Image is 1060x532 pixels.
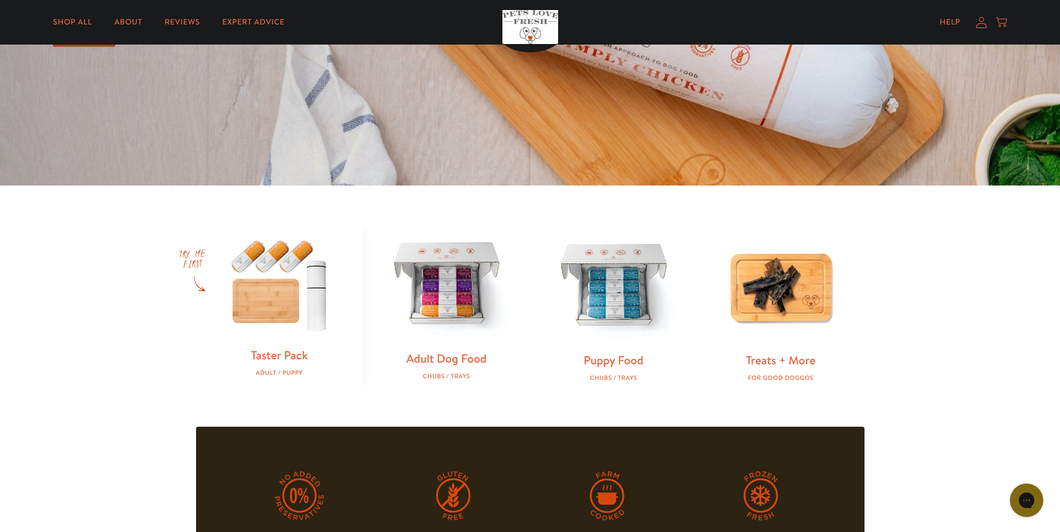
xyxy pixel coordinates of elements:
a: Reviews [155,11,208,33]
a: Adult Dog Food [406,350,486,367]
img: Pets Love Fresh [502,10,558,44]
iframe: Gorgias live chat messenger [1004,480,1049,521]
a: Expert Advice [213,11,294,33]
a: Treats + More [746,352,815,368]
a: Help [931,11,969,33]
a: Taster Pack [251,347,307,363]
div: For good doggos [715,374,847,382]
a: Shop All [44,11,101,33]
div: Chubs / Trays [548,374,680,382]
div: Chubs / Trays [381,373,512,380]
a: About [105,11,151,33]
div: Adult / Puppy [214,369,345,377]
a: Puppy Food [584,352,643,368]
